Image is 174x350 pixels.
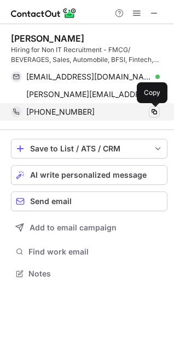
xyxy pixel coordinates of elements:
button: Send email [11,191,167,211]
span: Send email [30,197,72,206]
div: Hiring for Non IT Recruitment - FMCG/ BEVERAGES, Sales, Automobile, BFSI, Fintech, Edtech, E Comm... [11,45,167,65]
span: [PERSON_NAME][EMAIL_ADDRESS][DOMAIN_NAME] [26,89,152,99]
img: ContactOut v5.3.10 [11,7,77,20]
button: AI write personalized message [11,165,167,185]
span: [PHONE_NUMBER] [26,107,95,117]
div: [PERSON_NAME] [11,33,84,44]
button: Add to email campaign [11,218,167,238]
span: [EMAIL_ADDRESS][DOMAIN_NAME] [26,72,152,82]
button: save-profile-one-click [11,139,167,159]
span: Notes [28,269,163,279]
span: Add to email campaign [30,223,117,232]
div: Save to List / ATS / CRM [30,144,148,153]
button: Notes [11,266,167,281]
span: Find work email [28,247,163,257]
button: Find work email [11,244,167,259]
span: AI write personalized message [30,171,147,179]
